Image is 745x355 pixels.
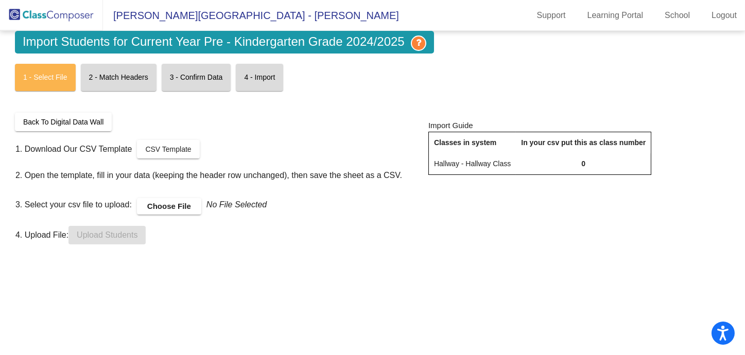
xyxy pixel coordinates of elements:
[15,113,112,131] button: Back To Digital Data Wall
[15,31,434,54] span: Import Students for Current Year Pre - Kindergarten Grade 2024/2025
[81,64,157,91] mat-card: 2 - Match Headers
[103,7,399,24] span: [PERSON_NAME][GEOGRAPHIC_DATA] - [PERSON_NAME]
[516,132,651,154] th: In your csv put this as class number
[579,7,652,24] a: Learning Portal
[703,7,745,24] a: Logout
[428,153,516,175] td: Hallway - Hallway Class
[529,7,574,24] a: Support
[68,226,146,244] button: Upload Students
[15,171,402,180] span: 2. Open the template, fill in your data (keeping the header row unchanged), then save the sheet a...
[428,121,473,130] span: Import Guide
[137,198,201,215] label: Choose File
[15,225,68,239] span: 4. Upload File:
[15,143,132,155] span: 1. Download Our CSV Template
[656,7,698,24] a: School
[236,64,283,91] mat-card: 4 - Import
[15,192,132,212] span: 3. Select your csv file to upload:
[145,145,191,153] span: CSV Template
[15,64,76,91] mat-card: 1 - Select File
[516,153,651,175] td: 0
[428,132,516,154] th: Classes in system
[162,64,231,91] mat-card: 3 - Confirm Data
[77,230,137,239] span: Upload Students
[206,192,267,212] h4: No File Selected
[23,118,103,126] span: Back To Digital Data Wall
